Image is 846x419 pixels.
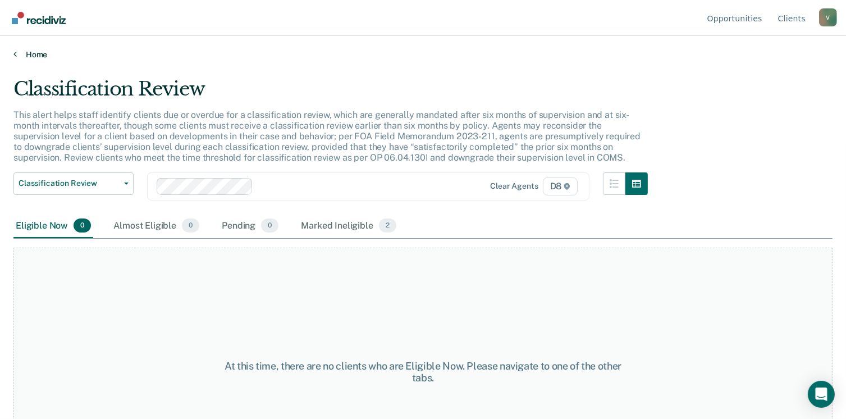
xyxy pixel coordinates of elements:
span: 0 [261,218,278,233]
div: Open Intercom Messenger [808,381,835,408]
div: Marked Ineligible2 [299,214,399,239]
p: This alert helps staff identify clients due or overdue for a classification review, which are gen... [13,110,641,163]
span: D8 [543,177,578,195]
span: 2 [379,218,396,233]
div: Pending0 [219,214,281,239]
div: Classification Review [13,78,648,110]
button: Profile dropdown button [819,8,837,26]
span: 0 [74,218,91,233]
div: Almost Eligible0 [111,214,202,239]
span: 0 [182,218,199,233]
div: V [819,8,837,26]
img: Recidiviz [12,12,66,24]
button: Classification Review [13,172,134,195]
span: Classification Review [19,179,120,188]
a: Home [13,49,833,60]
div: Eligible Now0 [13,214,93,239]
div: Clear agents [490,181,538,191]
div: At this time, there are no clients who are Eligible Now. Please navigate to one of the other tabs. [218,360,628,384]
